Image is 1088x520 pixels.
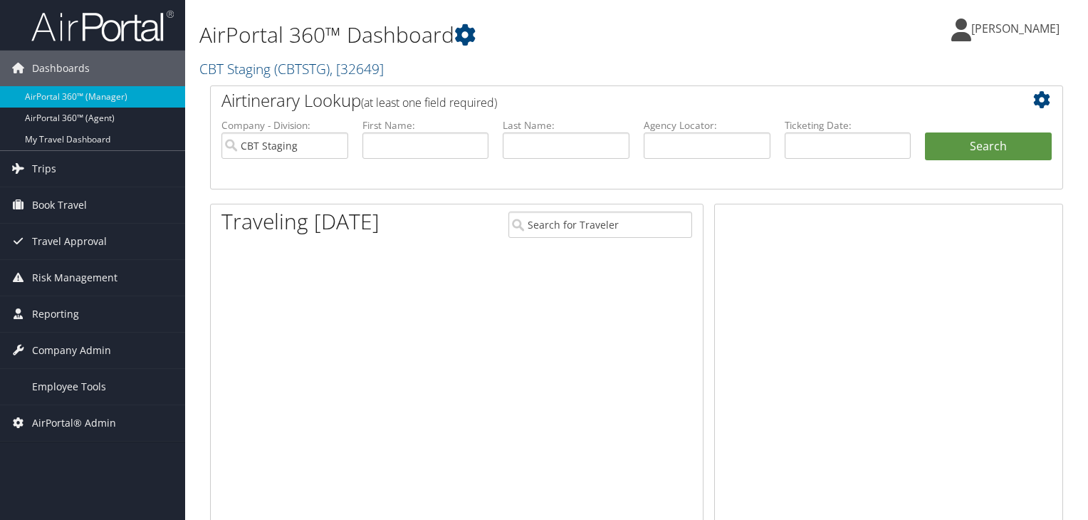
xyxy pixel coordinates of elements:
[199,20,783,50] h1: AirPortal 360™ Dashboard
[785,118,911,132] label: Ticketing Date:
[199,59,384,78] a: CBT Staging
[32,296,79,332] span: Reporting
[32,51,90,86] span: Dashboards
[503,118,629,132] label: Last Name:
[221,118,348,132] label: Company - Division:
[330,59,384,78] span: , [ 32649 ]
[221,88,980,113] h2: Airtinerary Lookup
[31,9,174,43] img: airportal-logo.png
[221,207,380,236] h1: Traveling [DATE]
[32,333,111,368] span: Company Admin
[32,224,107,259] span: Travel Approval
[32,369,106,405] span: Employee Tools
[32,187,87,223] span: Book Travel
[32,405,116,441] span: AirPortal® Admin
[508,212,692,238] input: Search for Traveler
[32,151,56,187] span: Trips
[32,260,117,296] span: Risk Management
[361,95,497,110] span: (at least one field required)
[951,7,1074,50] a: [PERSON_NAME]
[362,118,489,132] label: First Name:
[644,118,770,132] label: Agency Locator:
[971,21,1060,36] span: [PERSON_NAME]
[925,132,1052,161] button: Search
[274,59,330,78] span: ( CBTSTG )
